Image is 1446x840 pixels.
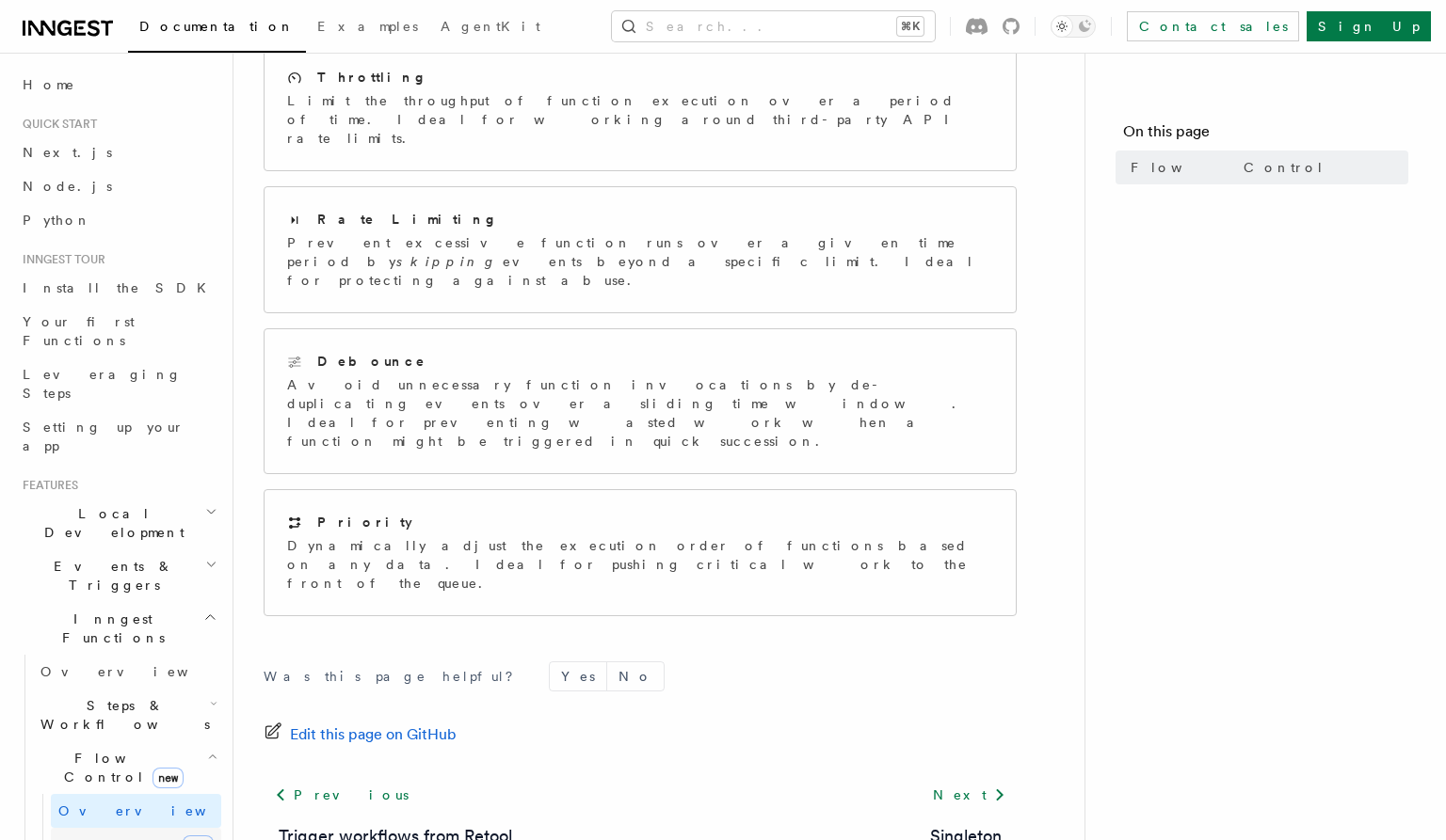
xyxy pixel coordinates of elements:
[33,749,207,786] span: Flow Control
[23,213,91,228] span: Python
[40,664,234,679] span: Overview
[15,602,221,655] button: Inngest Functions
[287,91,993,148] p: Limit the throughput of function execution over a period of time. Ideal for working around third-...
[922,778,1017,812] a: Next
[290,721,457,748] span: Edit this page on GitHub
[396,254,503,269] em: skipping
[15,252,105,267] span: Inngest tour
[607,662,664,690] button: No
[15,557,205,594] span: Events & Triggers
[15,610,203,647] span: Inngest Functions
[317,513,412,531] h2: Priority
[23,280,217,295] span: Install the SDK
[897,17,924,36] kbd: ⌘K
[33,741,221,794] button: Flow Controlnew
[1051,15,1096,38] button: Toggle dark mode
[139,19,295,34] span: Documentation
[58,803,252,818] span: Overview
[23,367,182,401] span: Leveraging Steps
[429,6,552,51] a: AgentKit
[23,420,185,453] span: Setting up your app
[1307,11,1431,41] a: Sign Up
[264,667,526,686] p: Was this page helpful?
[23,314,135,348] span: Your first Functions
[264,186,1017,313] a: Rate LimitingPrevent excessive function runs over a given time period byskippingevents beyond a s...
[23,145,112,160] span: Next.js
[550,662,606,690] button: Yes
[287,536,993,593] p: Dynamically adjust the execution order of functions based on any data. Ideal for pushing critical...
[306,6,429,51] a: Examples
[15,203,221,237] a: Python
[317,19,418,34] span: Examples
[264,328,1017,474] a: DebounceAvoid unnecessary function invocations by de-duplicating events over a sliding time windo...
[51,794,221,828] a: Overview
[33,696,210,734] span: Steps & Workflows
[264,489,1017,616] a: PriorityDynamically adjust the execution order of functions based on any data. Ideal for pushing ...
[15,357,221,410] a: Leveraging Steps
[15,135,221,169] a: Next.js
[317,210,498,229] h2: Rate Limiting
[1131,158,1325,177] span: Flow Control
[128,6,306,53] a: Documentation
[15,68,221,102] a: Home
[15,549,221,602] button: Events & Triggers
[264,721,457,748] a: Edit this page on GitHub
[15,410,221,463] a: Setting up your app
[264,44,1017,171] a: ThrottlingLimit the throughput of function execution over a period of time. Ideal for working aro...
[15,169,221,203] a: Node.js
[15,497,221,549] button: Local Development
[1123,151,1408,184] a: Flow Control
[15,117,97,132] span: Quick start
[441,19,540,34] span: AgentKit
[33,655,221,689] a: Overview
[15,478,78,493] span: Features
[23,179,112,194] span: Node.js
[317,352,426,371] h2: Debounce
[1123,120,1408,151] h4: On this page
[1127,11,1299,41] a: Contact sales
[23,75,75,94] span: Home
[15,504,205,542] span: Local Development
[15,305,221,357] a: Your first Functions
[287,375,993,451] p: Avoid unnecessary function invocations by de-duplicating events over a sliding time window. Ideal...
[33,689,221,741] button: Steps & Workflows
[317,68,427,87] h2: Throttling
[153,768,184,788] span: new
[264,778,419,812] a: Previous
[612,11,935,41] button: Search...⌘K
[287,233,993,290] p: Prevent excessive function runs over a given time period by events beyond a specific limit. Ideal...
[15,271,221,305] a: Install the SDK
